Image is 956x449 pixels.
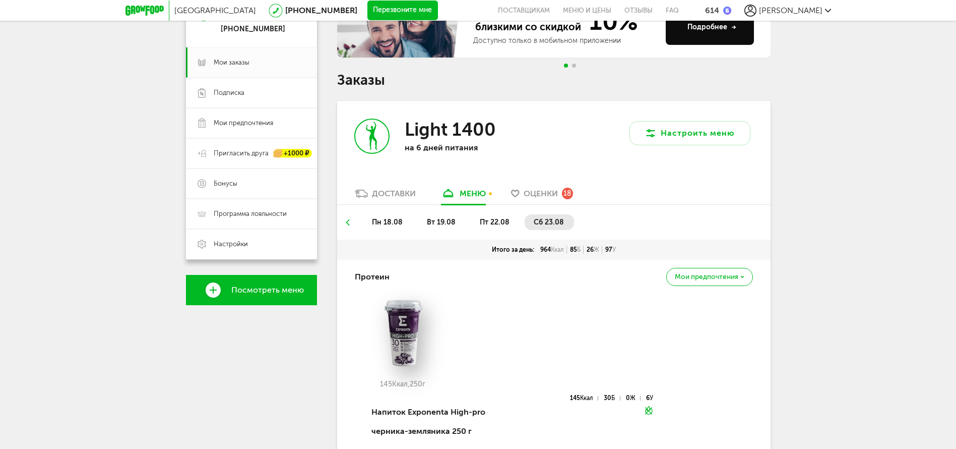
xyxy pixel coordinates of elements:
div: 6 [646,396,653,401]
span: Ккал, [392,380,410,388]
span: Б [577,246,581,253]
div: Подробнее [687,22,736,32]
span: сб 23.08 [534,218,564,227]
p: на 6 дней питания [405,143,536,152]
h1: Заказы [337,74,771,87]
a: Подписка [186,78,317,108]
span: Питайтесь вместе с близкими со скидкой [473,9,583,34]
span: Настройки [214,240,248,249]
div: 18 [562,188,573,199]
span: пн 18.08 [372,218,403,227]
h4: Протеин [355,267,390,287]
div: 145 250 [355,380,451,388]
div: +1000 ₽ [274,149,312,158]
div: 964 [537,246,567,254]
div: [PHONE_NUMBER] [221,25,294,34]
a: Настройки [186,229,317,259]
span: Подписка [214,88,244,97]
a: Доставки [350,188,421,204]
span: Ккал [551,246,564,253]
div: 614 [705,6,719,15]
span: Ж [594,246,599,253]
span: Б [611,395,615,402]
a: Мои заказы [186,47,317,78]
span: Go to slide 1 [564,64,568,68]
span: Пригласить друга [214,149,269,158]
button: Настроить меню [629,121,750,145]
span: Бонусы [214,179,237,188]
span: Мои предпочтения [214,119,273,128]
span: Ккал [580,395,593,402]
a: Программа лояльности [186,199,317,229]
div: 30 [604,396,620,401]
a: Оценки 18 [506,188,578,204]
img: big_FLY6okO8g9YZ1O8O.png [355,297,451,368]
span: 10% [583,9,638,34]
div: Доступно только в мобильном приложении [473,36,658,46]
span: вт 19.08 [427,218,456,227]
span: У [650,395,653,402]
a: Пригласить друга +1000 ₽ [186,138,317,169]
span: г [422,380,425,388]
div: 97 [602,246,619,254]
span: Оценки [524,189,558,198]
div: Напиток Exponenta High-pro черника-земляника 250 г [371,395,511,449]
a: Мои предпочтения [186,108,317,138]
button: Подробнее [666,10,754,45]
div: 26 [584,246,602,254]
span: Мои заказы [214,58,249,67]
span: Посмотреть меню [231,286,304,295]
h3: Light 1400 [405,119,496,140]
div: 145 [570,396,598,401]
span: Ж [630,395,635,402]
span: пт 22.08 [480,218,509,227]
span: У [612,246,616,253]
button: Перезвоните мне [367,1,438,21]
span: Go to slide 2 [572,64,576,68]
img: bonus_b.cdccf46.png [723,7,731,15]
div: Доставки [372,189,416,198]
a: Бонусы [186,169,317,199]
a: меню [436,188,491,204]
div: меню [460,189,486,198]
div: Итого за день: [489,246,537,254]
span: [GEOGRAPHIC_DATA] [174,6,256,15]
a: Посмотреть меню [186,275,317,305]
div: 0 [626,396,641,401]
span: Мои предпочтения [675,273,738,280]
span: Программа лояльности [214,209,287,218]
a: [PHONE_NUMBER] [285,6,357,15]
div: 85 [567,246,584,254]
span: [PERSON_NAME] [759,6,822,15]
